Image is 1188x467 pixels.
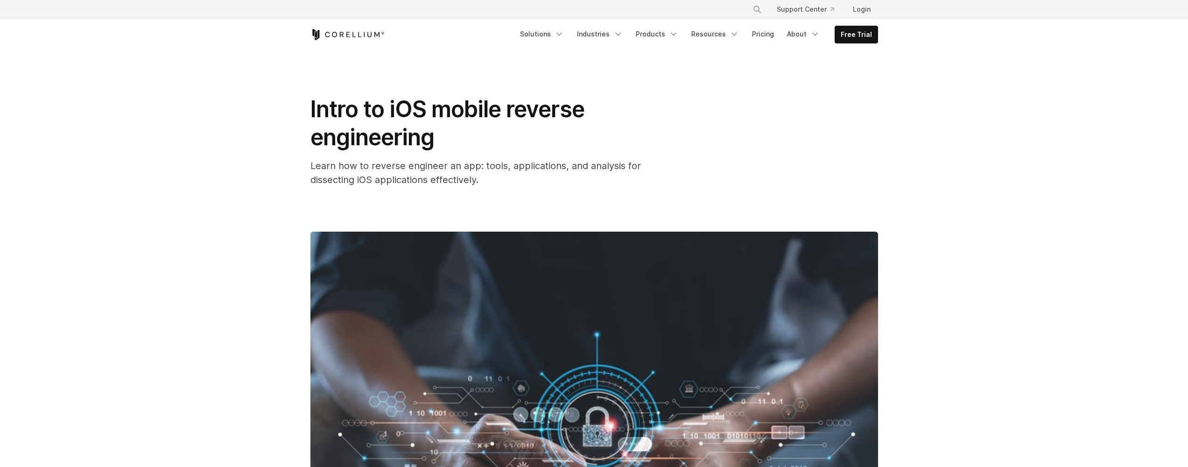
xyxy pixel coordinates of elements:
a: Corellium Home [310,29,385,40]
a: Solutions [514,26,569,42]
a: Pricing [746,26,780,42]
span: Intro to iOS mobile reverse engineering [310,95,584,151]
div: Navigation Menu [514,26,878,43]
a: Login [845,1,878,18]
a: Industries [571,26,628,42]
a: About [781,26,825,42]
button: Search [749,1,766,18]
a: Free Trial [835,26,878,43]
a: Products [630,26,684,42]
a: Resources [686,26,745,42]
div: Navigation Menu [741,1,878,18]
span: Learn how to reverse engineer an app: tools, applications, and analysis for dissecting iOS applic... [310,160,641,185]
a: Support Center [769,1,842,18]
